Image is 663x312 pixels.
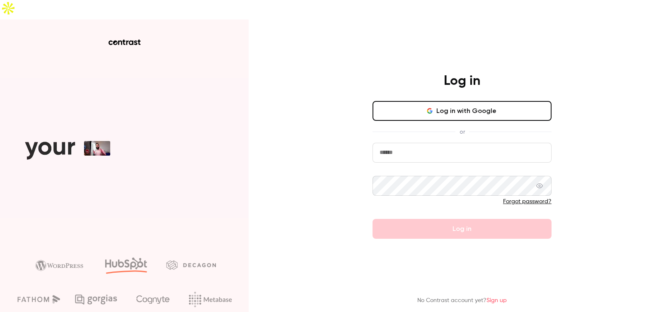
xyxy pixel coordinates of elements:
[503,199,552,204] a: Forgot password?
[166,260,216,269] img: decagon
[417,296,507,305] p: No Contrast account yet?
[373,101,552,121] button: Log in with Google
[455,127,469,136] span: or
[444,73,480,89] h4: Log in
[486,298,507,303] a: Sign up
